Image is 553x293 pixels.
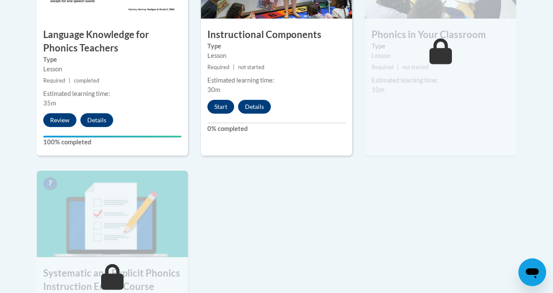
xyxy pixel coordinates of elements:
div: Lesson [372,51,510,61]
button: Details [238,100,271,114]
span: 30m [207,86,220,93]
span: Required [372,64,394,70]
label: Type [43,55,181,64]
div: Lesson [207,51,346,61]
div: Your progress [43,136,181,137]
label: 100% completed [43,137,181,147]
span: Required [207,64,229,70]
div: Estimated learning time: [43,89,181,99]
button: Review [43,113,76,127]
h3: Phonics in Your Classroom [365,28,516,41]
iframe: Button to launch messaging window [518,258,546,286]
span: not started [238,64,264,70]
span: 10m [372,86,385,93]
img: Course Image [37,171,188,257]
div: Estimated learning time: [207,76,346,85]
h3: Language Knowledge for Phonics Teachers [37,28,188,55]
div: Lesson [43,64,181,74]
span: completed [74,77,99,84]
span: | [397,64,399,70]
h3: Instructional Components [201,28,352,41]
span: 35m [43,99,56,107]
div: Estimated learning time: [372,76,510,85]
label: Type [207,41,346,51]
span: 7 [43,177,57,190]
span: not started [402,64,429,70]
span: Required [43,77,65,84]
button: Details [80,113,113,127]
button: Start [207,100,234,114]
span: | [233,64,235,70]
span: | [69,77,70,84]
label: Type [372,41,510,51]
label: 0% completed [207,124,346,134]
